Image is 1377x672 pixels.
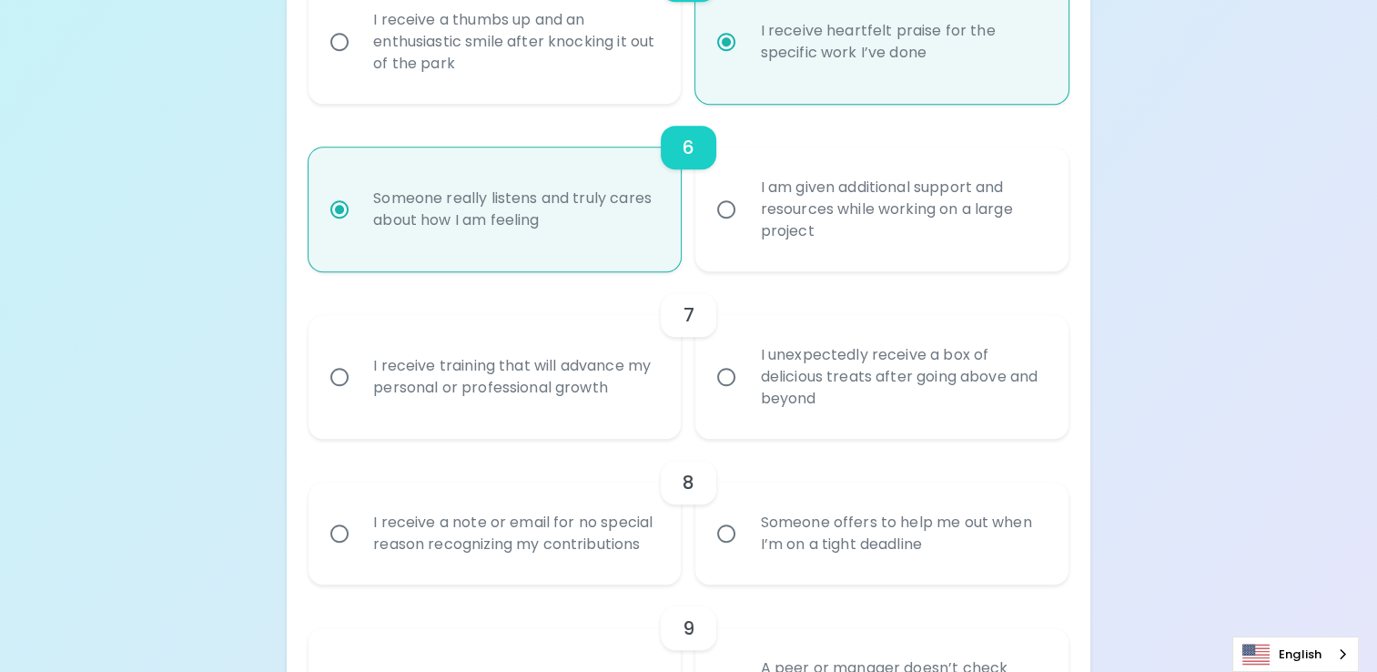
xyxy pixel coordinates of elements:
div: Someone really listens and truly cares about how I am feeling [359,166,671,253]
div: I receive a note or email for no special reason recognizing my contributions [359,490,671,577]
div: Language [1232,636,1359,672]
a: English [1233,637,1358,671]
div: I unexpectedly receive a box of delicious treats after going above and beyond [745,322,1058,432]
div: choice-group-check [309,104,1068,271]
h6: 8 [683,468,694,497]
div: choice-group-check [309,271,1068,439]
h6: 9 [683,614,694,643]
h6: 6 [683,133,694,162]
aside: Language selected: English [1232,636,1359,672]
div: I receive training that will advance my personal or professional growth [359,333,671,421]
div: I am given additional support and resources while working on a large project [745,155,1058,264]
div: choice-group-check [309,439,1068,585]
h6: 7 [683,300,694,330]
div: Someone offers to help me out when I’m on a tight deadline [745,490,1058,577]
